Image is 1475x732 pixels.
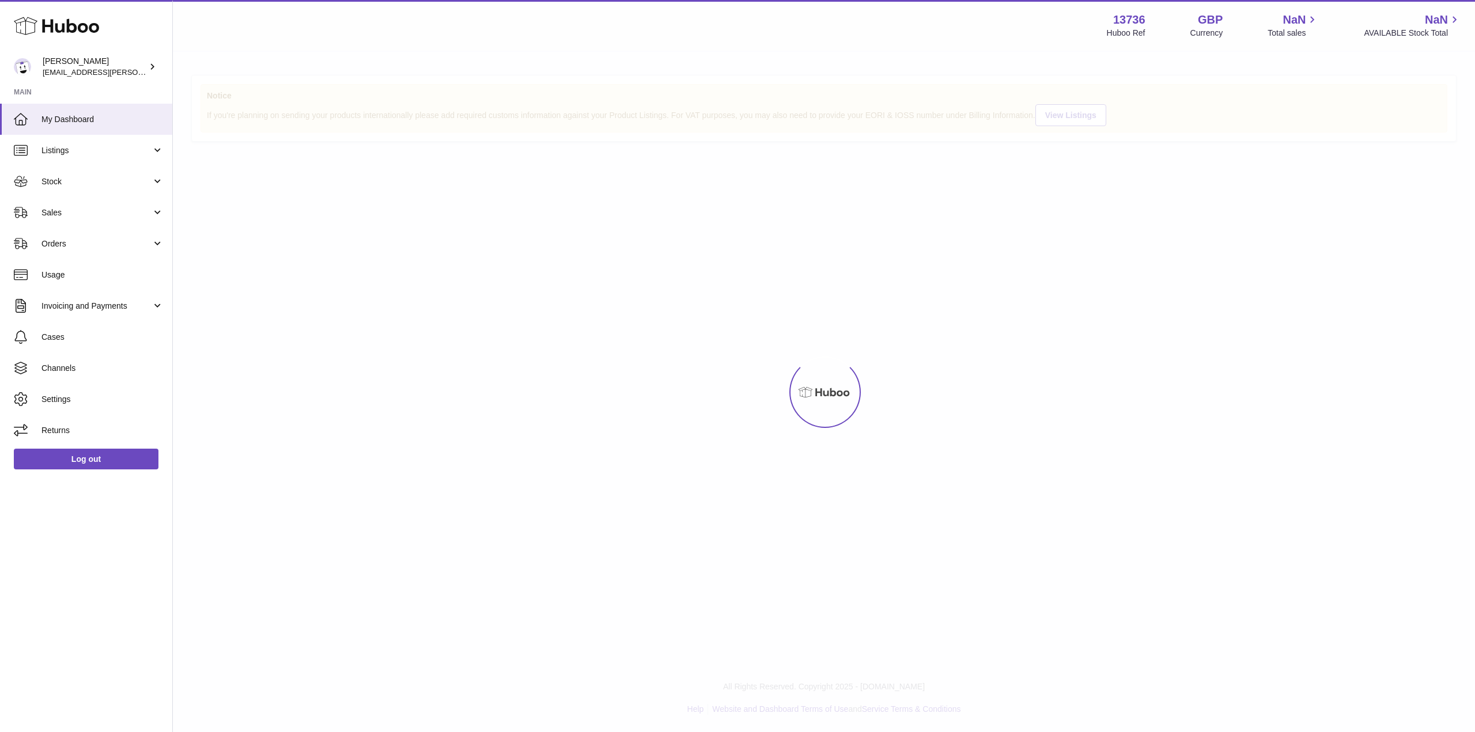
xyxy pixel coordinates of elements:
[41,425,164,436] span: Returns
[1425,12,1448,28] span: NaN
[43,56,146,78] div: [PERSON_NAME]
[41,114,164,125] span: My Dashboard
[41,363,164,374] span: Channels
[1268,28,1319,39] span: Total sales
[14,58,31,75] img: horia@orea.uk
[41,394,164,405] span: Settings
[41,270,164,280] span: Usage
[1364,28,1461,39] span: AVAILABLE Stock Total
[14,449,158,469] a: Log out
[41,207,152,218] span: Sales
[1190,28,1223,39] div: Currency
[43,67,231,77] span: [EMAIL_ADDRESS][PERSON_NAME][DOMAIN_NAME]
[1113,12,1145,28] strong: 13736
[1198,12,1223,28] strong: GBP
[1364,12,1461,39] a: NaN AVAILABLE Stock Total
[41,176,152,187] span: Stock
[41,332,164,343] span: Cases
[1268,12,1319,39] a: NaN Total sales
[41,238,152,249] span: Orders
[1107,28,1145,39] div: Huboo Ref
[1283,12,1306,28] span: NaN
[41,145,152,156] span: Listings
[41,301,152,312] span: Invoicing and Payments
